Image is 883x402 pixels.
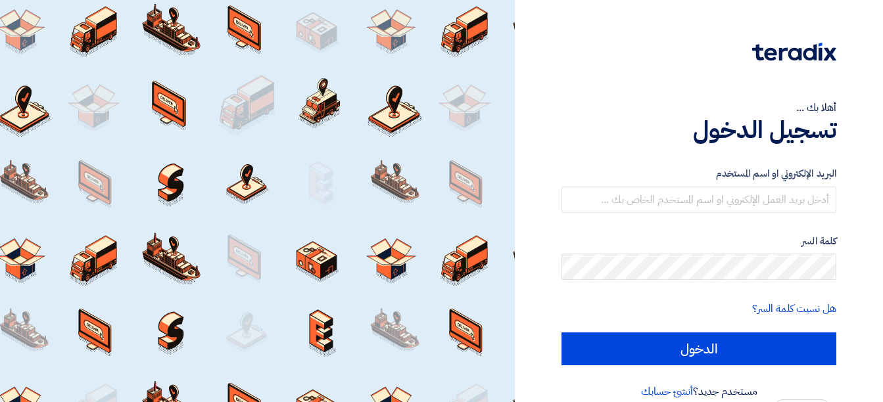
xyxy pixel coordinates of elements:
input: أدخل بريد العمل الإلكتروني او اسم المستخدم الخاص بك ... [561,187,836,213]
a: أنشئ حسابك [641,384,693,399]
div: أهلا بك ... [561,100,836,116]
input: الدخول [561,332,836,365]
img: Teradix logo [752,43,836,61]
label: البريد الإلكتروني او اسم المستخدم [561,166,836,181]
a: هل نسيت كلمة السر؟ [752,301,836,317]
div: مستخدم جديد؟ [561,384,836,399]
h1: تسجيل الدخول [561,116,836,145]
label: كلمة السر [561,234,836,249]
